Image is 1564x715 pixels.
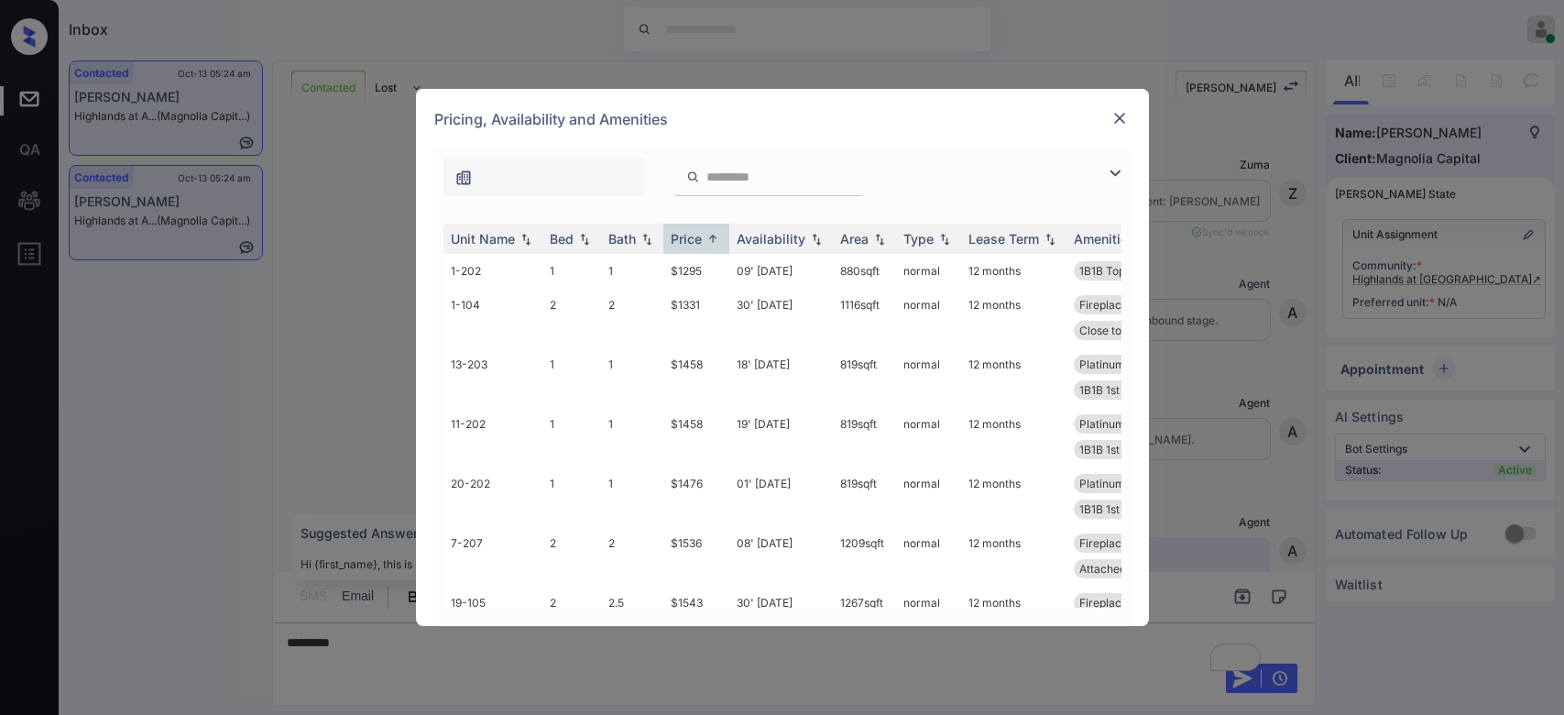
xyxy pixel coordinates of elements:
td: $1295 [663,254,729,288]
td: 1-202 [443,254,542,288]
td: 2 [542,586,601,645]
img: icon-zuma [686,169,700,185]
span: Fireplace [1079,298,1128,312]
td: 1116 sqft [833,288,896,347]
td: normal [896,467,961,526]
img: sorting [935,233,954,246]
span: Platinum Floori... [1079,417,1165,431]
td: 12 months [961,407,1066,467]
div: Bath [608,231,636,247]
td: 20-202 [443,467,542,526]
td: $1543 [663,586,729,645]
div: Area [840,231,869,247]
td: 12 months [961,254,1066,288]
span: Attached Garage [1079,562,1167,576]
div: Pricing, Availability and Amenities [416,89,1149,149]
td: 30' [DATE] [729,288,833,347]
span: 1B1B Top Floor ... [1079,264,1165,278]
td: 2 [601,288,663,347]
td: 2 [601,526,663,586]
td: 12 months [961,586,1066,645]
td: 1 [601,254,663,288]
td: 880 sqft [833,254,896,288]
img: sorting [870,233,889,246]
span: 1B1B 1st Flr En... [1079,502,1160,516]
td: 19-105 [443,586,542,645]
td: 2.5 [601,586,663,645]
img: sorting [638,233,656,246]
td: 19' [DATE] [729,407,833,467]
span: 1B1B 1st Flr En... [1079,443,1160,456]
span: 1B1B 1st Flr En... [1079,383,1160,397]
td: 819 sqft [833,467,896,526]
td: 1 [542,467,601,526]
div: Lease Term [968,231,1039,247]
img: sorting [517,233,535,246]
span: Platinum Floori... [1079,357,1165,371]
td: $1536 [663,526,729,586]
td: 819 sqft [833,347,896,407]
td: 18' [DATE] [729,347,833,407]
span: Close to Main A... [1079,324,1168,337]
td: 01' [DATE] [729,467,833,526]
img: close [1110,109,1129,127]
td: $1331 [663,288,729,347]
td: 12 months [961,526,1066,586]
span: Fireplace [1079,536,1128,550]
td: 819 sqft [833,407,896,467]
td: 12 months [961,467,1066,526]
img: sorting [1041,233,1059,246]
img: sorting [807,233,826,246]
td: 12 months [961,347,1066,407]
td: normal [896,586,961,645]
td: 1209 sqft [833,526,896,586]
td: 1 [542,347,601,407]
td: 1 [601,347,663,407]
td: normal [896,254,961,288]
td: 7-207 [443,526,542,586]
div: Unit Name [451,231,515,247]
div: Availability [737,231,805,247]
td: 13-203 [443,347,542,407]
div: Bed [550,231,574,247]
td: normal [896,526,961,586]
td: 1-104 [443,288,542,347]
td: 2 [542,526,601,586]
td: normal [896,407,961,467]
td: 1 [542,254,601,288]
td: 1267 sqft [833,586,896,645]
td: normal [896,288,961,347]
td: 08' [DATE] [729,526,833,586]
td: 11-202 [443,407,542,467]
div: Amenities [1074,231,1135,247]
div: Type [903,231,934,247]
td: 12 months [961,288,1066,347]
img: sorting [704,232,722,246]
img: icon-zuma [454,169,473,187]
td: 1 [601,467,663,526]
td: normal [896,347,961,407]
td: 30' [DATE] [729,586,833,645]
div: Price [671,231,702,247]
td: $1476 [663,467,729,526]
img: sorting [575,233,594,246]
td: $1458 [663,347,729,407]
span: Fireplace [1079,596,1128,610]
td: 1 [601,407,663,467]
td: 1 [542,407,601,467]
td: $1458 [663,407,729,467]
span: Platinum Floori... [1079,477,1165,490]
img: icon-zuma [1104,162,1126,184]
td: 09' [DATE] [729,254,833,288]
td: 2 [542,288,601,347]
